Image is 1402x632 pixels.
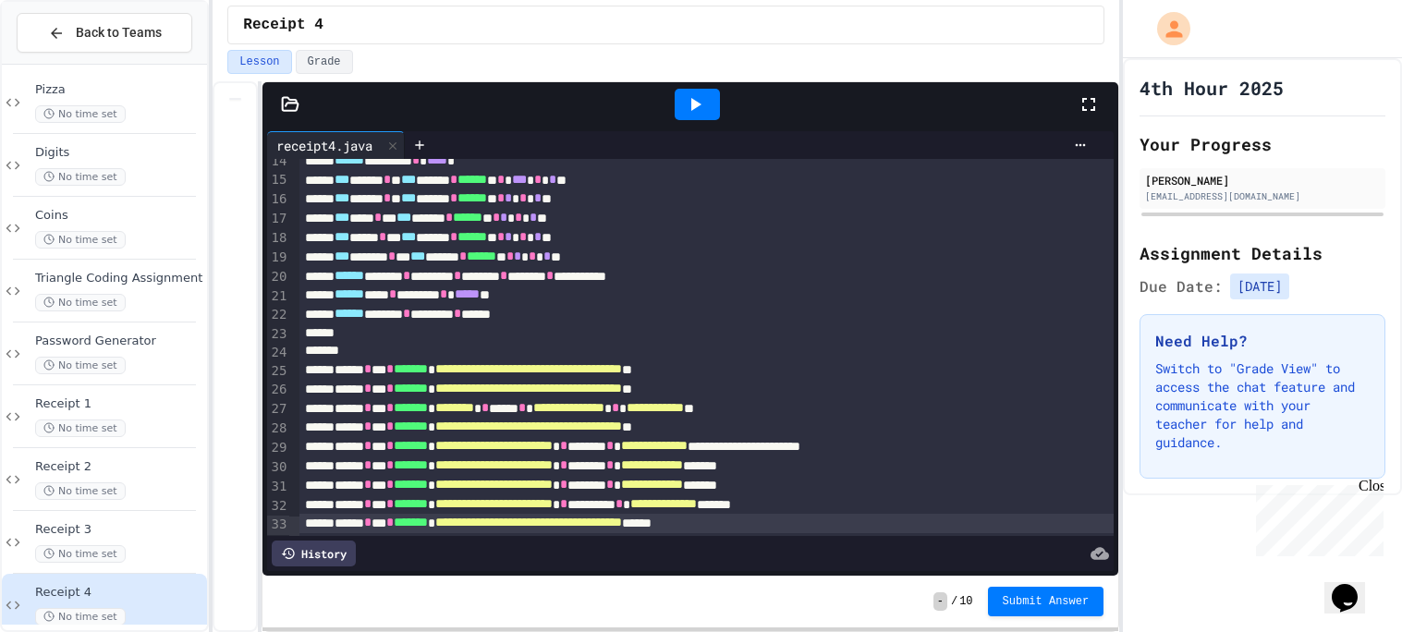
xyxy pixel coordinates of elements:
[267,478,290,497] div: 31
[267,535,290,554] div: 34
[227,50,291,74] button: Lesson
[17,13,192,53] button: Back to Teams
[267,497,290,517] div: 32
[1145,189,1380,203] div: [EMAIL_ADDRESS][DOMAIN_NAME]
[951,594,957,609] span: /
[272,541,356,566] div: History
[1249,478,1384,556] iframe: chat widget
[35,585,203,601] span: Receipt 4
[959,594,972,609] span: 10
[35,82,203,98] span: Pizza
[35,208,203,224] span: Coins
[35,334,203,349] span: Password Generator
[267,516,290,535] div: 33
[35,271,203,286] span: Triangle Coding Assignment
[1138,7,1195,50] div: My Account
[267,268,290,287] div: 20
[933,592,947,611] span: -
[267,131,405,159] div: receipt4.java
[1140,131,1385,157] h2: Your Progress
[35,545,126,563] span: No time set
[35,357,126,374] span: No time set
[1003,594,1090,609] span: Submit Answer
[7,7,128,117] div: Chat with us now!Close
[267,229,290,249] div: 18
[35,231,126,249] span: No time set
[35,105,126,123] span: No time set
[1230,273,1289,299] span: [DATE]
[35,168,126,186] span: No time set
[267,249,290,268] div: 19
[1155,330,1370,352] h3: Need Help?
[296,50,353,74] button: Grade
[35,396,203,412] span: Receipt 1
[35,459,203,475] span: Receipt 2
[35,294,126,311] span: No time set
[267,136,382,155] div: receipt4.java
[1140,240,1385,266] h2: Assignment Details
[35,145,203,161] span: Digits
[35,419,126,437] span: No time set
[267,210,290,229] div: 17
[76,23,162,43] span: Back to Teams
[267,287,290,307] div: 21
[267,344,290,362] div: 24
[1324,558,1384,614] iframe: chat widget
[243,14,323,36] span: Receipt 4
[267,152,290,172] div: 14
[35,522,203,538] span: Receipt 3
[1155,359,1370,452] p: Switch to "Grade View" to access the chat feature and communicate with your teacher for help and ...
[267,439,290,458] div: 29
[267,362,290,382] div: 25
[267,400,290,419] div: 27
[1145,172,1380,188] div: [PERSON_NAME]
[1140,275,1223,298] span: Due Date:
[267,171,290,190] div: 15
[988,587,1104,616] button: Submit Answer
[267,190,290,210] div: 16
[267,381,290,400] div: 26
[267,325,290,344] div: 23
[267,458,290,478] div: 30
[1140,75,1284,101] h1: 4th Hour 2025
[35,482,126,500] span: No time set
[267,306,290,325] div: 22
[267,419,290,439] div: 28
[35,608,126,626] span: No time set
